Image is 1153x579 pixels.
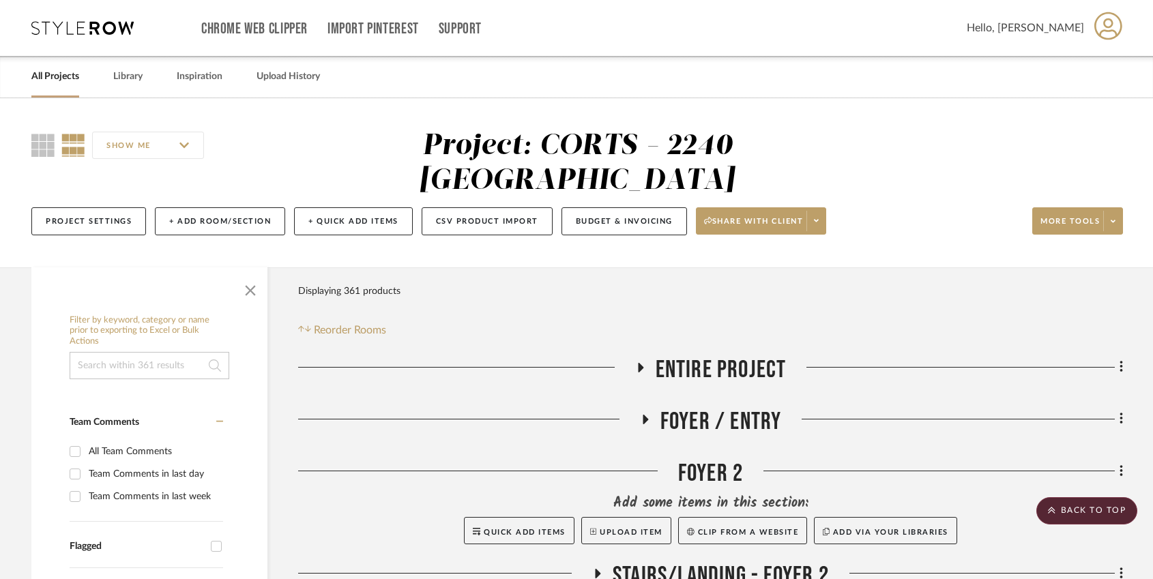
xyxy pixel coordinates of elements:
span: Entire Project [656,355,787,385]
h6: Filter by keyword, category or name prior to exporting to Excel or Bulk Actions [70,315,229,347]
button: + Add Room/Section [155,207,285,235]
div: Team Comments in last week [89,486,220,507]
input: Search within 361 results [70,352,229,379]
div: All Team Comments [89,441,220,462]
button: Add via your libraries [814,517,957,544]
scroll-to-top-button: BACK TO TOP [1036,497,1137,524]
a: All Projects [31,68,79,86]
span: Team Comments [70,417,139,427]
button: Share with client [696,207,827,235]
div: Add some items in this section: [298,494,1123,513]
button: CSV Product Import [422,207,553,235]
button: Project Settings [31,207,146,235]
a: Inspiration [177,68,222,86]
div: Project: CORTS - 2240 [GEOGRAPHIC_DATA] [419,132,735,195]
span: Hello, [PERSON_NAME] [967,20,1084,36]
button: Reorder Rooms [298,322,386,338]
a: Chrome Web Clipper [201,23,308,35]
a: Import Pinterest [327,23,419,35]
span: Share with client [704,216,804,237]
button: More tools [1032,207,1123,235]
button: + Quick Add Items [294,207,413,235]
a: Library [113,68,143,86]
button: Upload Item [581,517,671,544]
a: Support [439,23,482,35]
span: More tools [1040,216,1100,237]
span: Foyer / Entry [660,407,782,436]
div: Team Comments in last day [89,463,220,485]
span: Quick Add Items [484,529,566,536]
div: Displaying 361 products [298,278,400,305]
button: Quick Add Items [464,517,574,544]
button: Budget & Invoicing [561,207,687,235]
a: Upload History [257,68,320,86]
button: Clip from a website [678,517,807,544]
button: Close [237,274,264,301]
span: Reorder Rooms [314,322,386,338]
div: Flagged [70,541,204,552]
